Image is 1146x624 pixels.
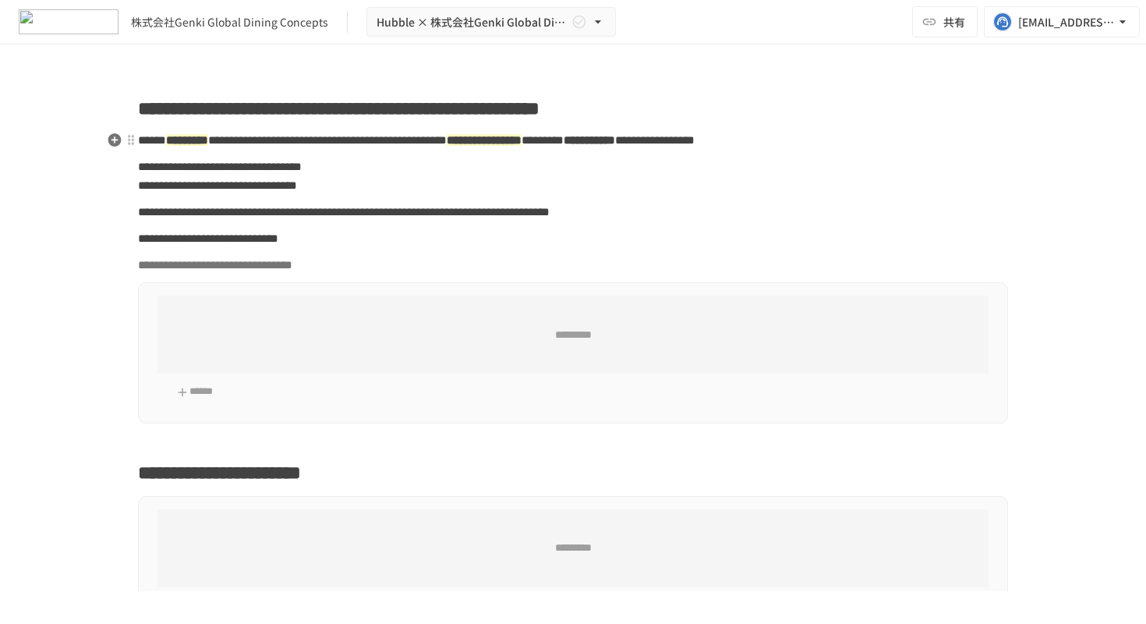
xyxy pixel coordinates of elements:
[943,13,965,30] span: 共有
[377,12,568,32] span: Hubble × 株式会社Genki Global Dining Concepts様_オンボーディングプロジェクト
[1018,12,1115,32] div: [EMAIL_ADDRESS][DOMAIN_NAME]
[366,7,616,37] button: Hubble × 株式会社Genki Global Dining Concepts様_オンボーディングプロジェクト
[131,14,328,30] div: 株式会社Genki Global Dining Concepts
[19,9,118,34] img: HzDRNkGCf7KYO4GfwKnzITak6oVsp5RHeZBEM1dQFiQ
[912,6,978,37] button: 共有
[984,6,1140,37] button: [EMAIL_ADDRESS][DOMAIN_NAME]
